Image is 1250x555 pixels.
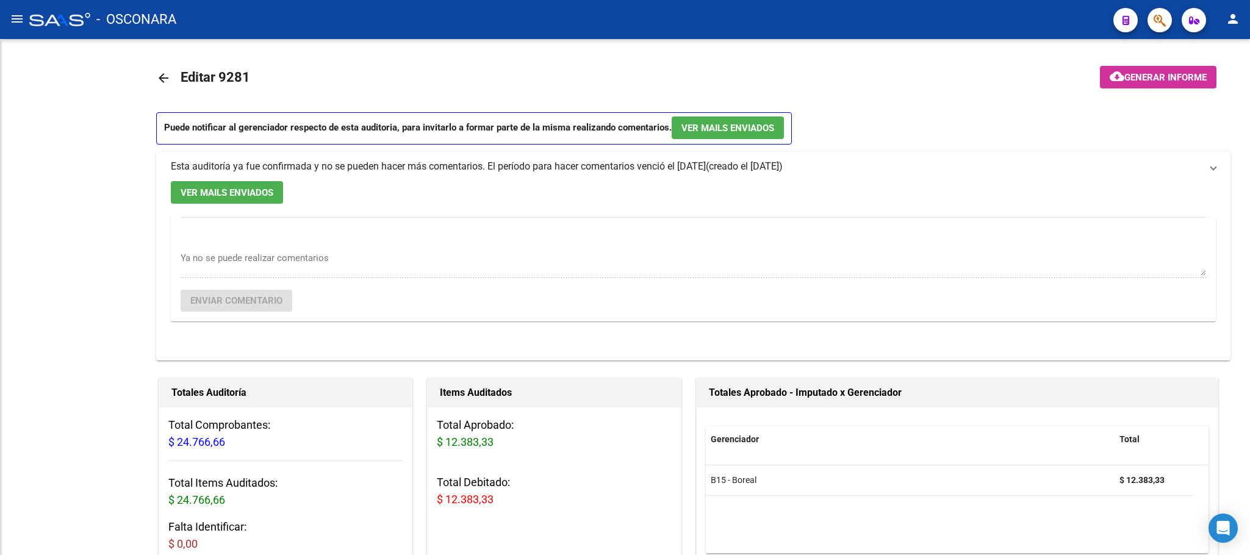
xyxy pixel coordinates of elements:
h3: Total Debitado: [437,474,671,508]
button: Generar informe [1100,66,1216,88]
span: $ 12.383,33 [437,493,494,506]
span: (creado el [DATE]) [706,160,783,173]
span: $ 24.766,66 [168,493,225,506]
mat-icon: cloud_download [1110,69,1124,84]
mat-icon: menu [10,12,24,26]
span: $ 24.766,66 [168,435,225,448]
mat-icon: arrow_back [156,71,171,85]
span: Editar 9281 [181,70,250,85]
div: Esta auditoría ya fue confirmada y no se pueden hacer más comentarios. El período para hacer come... [171,160,706,173]
span: B15 - Boreal [711,475,756,485]
mat-icon: person [1226,12,1240,26]
span: Generar informe [1124,72,1207,83]
h1: Totales Auditoría [171,383,400,403]
span: $ 0,00 [168,537,198,550]
span: Ver Mails Enviados [681,123,774,134]
span: Total [1119,434,1140,444]
h1: Totales Aprobado - Imputado x Gerenciador [709,383,1206,403]
h3: Total Items Auditados: [168,474,403,509]
button: Ver Mails Enviados [672,116,784,139]
span: Ver Mails Enviados [181,187,273,198]
span: - OSCONARA [96,6,176,33]
h3: Falta Identificar: [168,518,403,553]
datatable-header-cell: Gerenciador [706,426,1115,453]
div: Open Intercom Messenger [1209,514,1238,543]
button: Ver Mails Enviados [171,181,283,204]
strong: $ 12.383,33 [1119,475,1165,485]
div: Esta auditoría ya fue confirmada y no se pueden hacer más comentarios. El período para hacer come... [156,181,1230,360]
datatable-header-cell: Total [1115,426,1194,453]
span: $ 12.383,33 [437,435,494,448]
span: Gerenciador [711,434,759,444]
button: Enviar comentario [181,290,292,312]
h3: Total Comprobantes: [168,417,403,451]
h1: Items Auditados [440,383,668,403]
p: Puede notificar al gerenciador respecto de esta auditoria, para invitarlo a formar parte de la mi... [156,112,792,145]
span: Enviar comentario [190,295,282,306]
h3: Total Aprobado: [437,417,671,451]
mat-expansion-panel-header: Esta auditoría ya fue confirmada y no se pueden hacer más comentarios. El período para hacer come... [156,152,1230,181]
